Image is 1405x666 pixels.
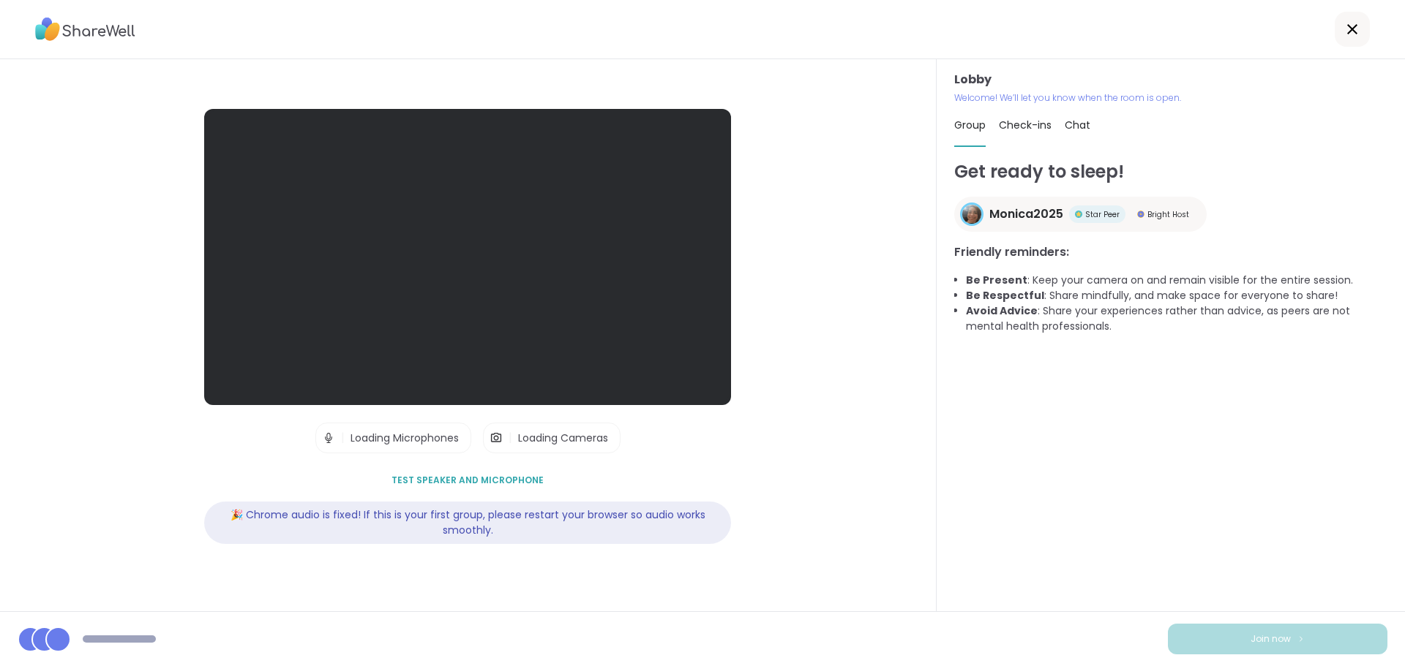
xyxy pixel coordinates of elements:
img: Star Peer [1075,211,1082,218]
li: : Share your experiences rather than advice, as peers are not mental health professionals. [966,303,1387,334]
a: Monica2025Monica2025Star PeerStar PeerBright HostBright Host [954,197,1207,232]
span: Check-ins [999,118,1052,132]
span: Join now [1251,632,1291,646]
span: Loading Microphones [351,431,459,445]
li: : Share mindfully, and make space for everyone to share! [966,288,1387,303]
span: Bright Host [1147,209,1189,220]
span: | [509,423,512,453]
span: Group [954,118,986,132]
h3: Lobby [954,71,1387,88]
img: Bright Host [1137,211,1144,218]
img: Microphone [322,423,335,453]
h1: Get ready to sleep! [954,159,1387,185]
span: Loading Cameras [518,431,608,445]
b: Be Respectful [966,288,1044,303]
img: ShareWell Logomark [1297,635,1305,643]
img: Camera [490,423,503,453]
div: 🎉 Chrome audio is fixed! If this is your first group, please restart your browser so audio works ... [204,502,731,544]
span: Monica2025 [989,205,1063,223]
span: Test speaker and microphone [391,474,544,487]
p: Welcome! We’ll let you know when the room is open. [954,91,1387,105]
b: Be Present [966,273,1027,287]
span: Star Peer [1085,209,1120,220]
span: | [341,423,345,453]
img: ShareWell Logo [35,12,135,46]
b: Avoid Advice [966,303,1038,318]
button: Test speaker and microphone [386,465,550,496]
li: : Keep your camera on and remain visible for the entire session. [966,273,1387,288]
img: Monica2025 [962,205,981,224]
h3: Friendly reminders: [954,243,1387,261]
button: Join now [1168,624,1387,654]
span: Chat [1065,118,1090,132]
